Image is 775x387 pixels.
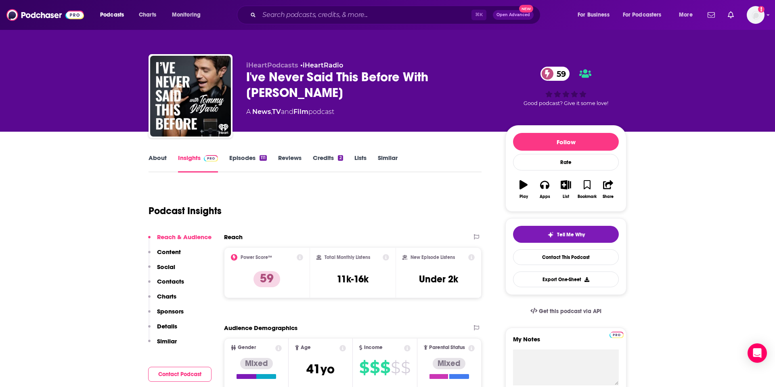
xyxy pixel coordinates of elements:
img: I've Never Said This Before With Tommy DiDario [150,56,231,137]
button: open menu [673,8,703,21]
span: Parental Status [429,345,465,350]
a: About [149,154,167,172]
h2: Audience Demographics [224,324,297,332]
span: and [281,108,293,116]
span: For Business [578,9,610,21]
a: Credits2 [313,154,343,172]
a: Film [293,108,308,116]
h2: Power Score™ [241,254,272,260]
button: open menu [618,8,673,21]
svg: Add a profile image [758,6,765,13]
span: Get this podcast via API [539,308,601,315]
div: Play [519,194,528,199]
a: Show notifications dropdown [725,8,737,22]
button: Open AdvancedNew [493,10,534,20]
button: Apps [534,175,555,204]
a: Similar [378,154,398,172]
div: A podcast [246,107,334,117]
img: Podchaser Pro [610,332,624,338]
div: Rate [513,154,619,170]
a: Pro website [610,330,624,338]
p: Sponsors [157,307,184,315]
span: $ [380,361,390,374]
img: User Profile [747,6,765,24]
button: Export One-Sheet [513,271,619,287]
h3: 11k-16k [337,273,369,285]
p: Social [157,263,175,271]
img: Podchaser Pro [204,155,218,162]
button: Sponsors [148,307,184,322]
span: New [519,5,534,13]
button: Contacts [148,278,184,292]
a: 59 [540,67,570,81]
p: Content [157,248,181,256]
p: Details [157,322,177,330]
button: Follow [513,133,619,151]
div: 59Good podcast? Give it some love! [505,61,626,111]
span: • [300,61,343,69]
span: Gender [238,345,256,350]
div: List [563,194,569,199]
p: Reach & Audience [157,233,212,241]
span: 59 [549,67,570,81]
p: 59 [253,271,280,287]
img: tell me why sparkle [547,231,554,238]
span: Good podcast? Give it some love! [524,100,608,106]
div: Share [603,194,614,199]
button: List [555,175,576,204]
span: iHeartPodcasts [246,61,298,69]
button: Play [513,175,534,204]
button: Bookmark [576,175,597,204]
a: iHeartRadio [303,61,343,69]
div: 111 [260,155,267,161]
button: open menu [572,8,620,21]
button: Content [148,248,181,263]
h3: Under 2k [419,273,458,285]
button: Similar [148,337,177,352]
span: $ [359,361,369,374]
p: Charts [157,292,176,300]
button: open menu [166,8,211,21]
span: $ [391,361,400,374]
button: Social [148,263,175,278]
a: Contact This Podcast [513,249,619,265]
h2: Reach [224,233,243,241]
a: Get this podcast via API [524,301,608,321]
span: For Podcasters [623,9,662,21]
span: Income [364,345,383,350]
div: Mixed [433,358,465,369]
a: Episodes111 [229,154,267,172]
div: Open Intercom Messenger [748,343,767,363]
span: 41 yo [306,361,335,377]
span: Age [301,345,311,350]
div: 2 [338,155,343,161]
button: Reach & Audience [148,233,212,248]
span: Open Advanced [496,13,530,17]
a: Charts [134,8,161,21]
span: $ [370,361,379,374]
div: Bookmark [578,194,597,199]
span: , [271,108,272,116]
a: TV [272,108,281,116]
h2: New Episode Listens [411,254,455,260]
h2: Total Monthly Listens [325,254,370,260]
h1: Podcast Insights [149,205,222,217]
a: News [252,108,271,116]
p: Contacts [157,278,184,285]
div: Search podcasts, credits, & more... [245,6,548,24]
a: InsightsPodchaser Pro [178,154,218,172]
span: $ [401,361,410,374]
button: Details [148,322,177,337]
label: My Notes [513,335,619,349]
div: Mixed [240,358,273,369]
input: Search podcasts, credits, & more... [259,8,471,21]
span: Monitoring [172,9,201,21]
a: Reviews [278,154,302,172]
span: Logged in as christina_epic [747,6,765,24]
span: Charts [139,9,156,21]
img: Podchaser - Follow, Share and Rate Podcasts [6,7,84,23]
span: ⌘ K [471,10,486,20]
button: Show profile menu [747,6,765,24]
